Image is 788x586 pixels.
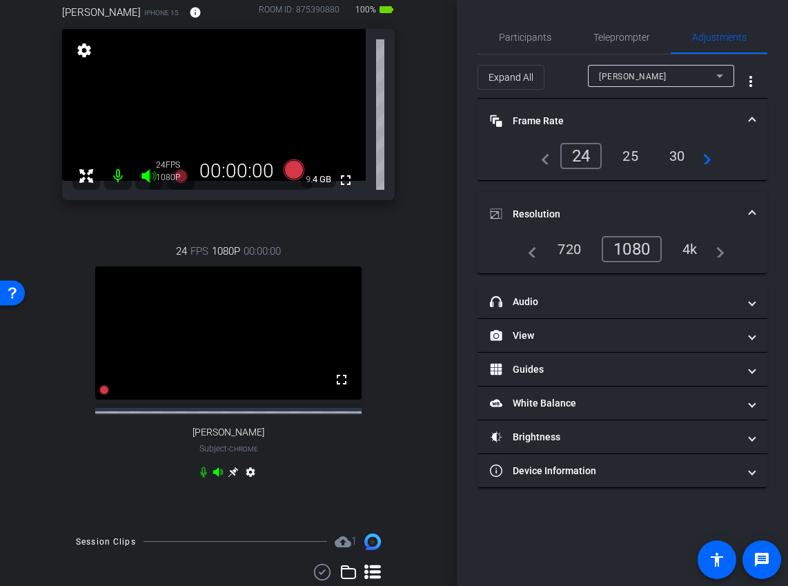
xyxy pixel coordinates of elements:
[156,159,190,170] div: 24
[490,396,738,411] mat-panel-title: White Balance
[335,534,351,550] mat-icon: cloud_upload
[378,1,395,18] mat-icon: battery_std
[301,171,336,188] span: 9.4 GB
[490,329,738,343] mat-panel-title: View
[477,143,767,180] div: Frame Rate
[62,5,141,20] span: [PERSON_NAME]
[242,467,259,483] mat-icon: settings
[144,8,179,18] span: iPhone 15
[477,99,767,143] mat-expansion-panel-header: Frame Rate
[477,387,767,420] mat-expansion-panel-header: White Balance
[229,445,258,453] span: Chrome
[742,73,759,90] mat-icon: more_vert
[477,454,767,487] mat-expansion-panel-header: Device Information
[753,551,770,568] mat-icon: message
[490,464,738,478] mat-panel-title: Device Information
[351,535,357,547] span: 1
[477,420,767,453] mat-expansion-panel-header: Brightness
[156,172,190,183] div: 1080P
[602,236,662,262] div: 1080
[335,534,357,550] span: Destinations for your clips
[499,32,551,42] span: Participants
[364,534,381,550] img: Session clips
[244,244,281,259] span: 00:00:00
[489,64,533,90] span: Expand All
[193,427,264,438] span: [PERSON_NAME]
[533,148,550,164] mat-icon: navigate_before
[672,237,708,261] div: 4k
[190,159,283,183] div: 00:00:00
[612,144,649,168] div: 25
[176,244,187,259] span: 24
[477,319,767,352] mat-expansion-panel-header: View
[75,42,94,59] mat-icon: settings
[199,442,258,455] span: Subject
[490,362,738,377] mat-panel-title: Guides
[709,551,725,568] mat-icon: accessibility
[477,285,767,318] mat-expansion-panel-header: Audio
[695,148,711,164] mat-icon: navigate_next
[490,207,738,222] mat-panel-title: Resolution
[490,430,738,445] mat-panel-title: Brightness
[76,535,136,549] div: Session Clips
[520,241,537,257] mat-icon: navigate_before
[259,3,339,23] div: ROOM ID: 875390880
[547,237,591,261] div: 720
[189,6,201,19] mat-icon: info
[659,144,696,168] div: 30
[477,236,767,273] div: Resolution
[166,160,180,170] span: FPS
[490,295,738,309] mat-panel-title: Audio
[692,32,747,42] span: Adjustments
[734,65,767,98] button: More Options for Adjustments Panel
[477,65,544,90] button: Expand All
[333,371,350,388] mat-icon: fullscreen
[560,143,602,169] div: 24
[337,172,354,188] mat-icon: fullscreen
[477,353,767,386] mat-expansion-panel-header: Guides
[490,114,738,128] mat-panel-title: Frame Rate
[190,244,208,259] span: FPS
[708,241,725,257] mat-icon: navigate_next
[593,32,650,42] span: Teleprompter
[227,444,229,453] span: -
[599,72,667,81] span: [PERSON_NAME]
[212,244,240,259] span: 1080P
[477,192,767,236] mat-expansion-panel-header: Resolution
